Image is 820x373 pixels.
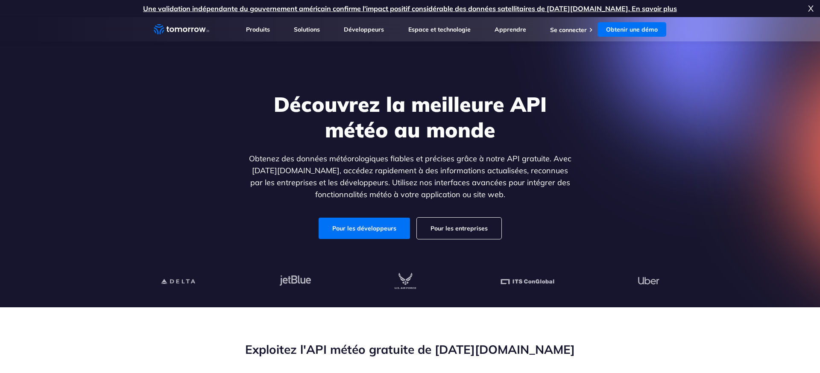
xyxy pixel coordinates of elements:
a: Pour les développeurs [319,218,410,239]
a: Apprendre [495,26,526,33]
a: Produits [246,26,270,33]
font: Obtenir une démo [606,26,658,33]
font: Pour les entreprises [430,224,488,232]
font: Pour les développeurs [332,224,396,232]
a: Obtenir une démo [597,22,666,37]
a: Pour les entreprises [417,218,501,239]
font: Exploitez l'API météo gratuite de [DATE][DOMAIN_NAME] [245,342,575,357]
font: Obtenez des données météorologiques fiables et précises grâce à notre API gratuite. Avec [DATE][D... [249,154,571,199]
a: Se connecter [550,26,587,34]
a: Solutions [294,26,320,33]
a: Une validation indépendante du gouvernement américain confirme l'impact positif considérable des ... [143,4,677,13]
font: X [808,3,814,14]
a: Développeurs [344,26,384,33]
font: Découvrez la meilleure API météo au monde [274,91,547,143]
a: Lien vers la maison [154,23,209,36]
a: Espace et technologie [408,26,471,33]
